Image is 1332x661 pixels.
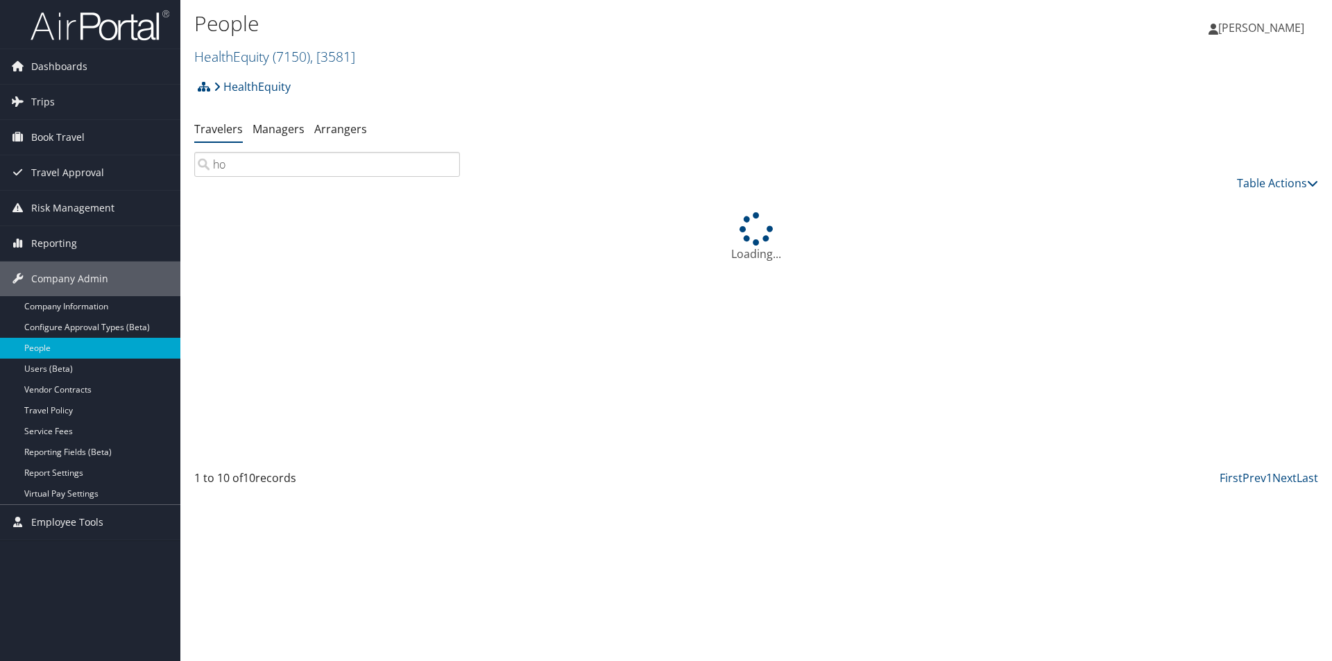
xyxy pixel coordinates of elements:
span: Reporting [31,226,77,261]
a: Next [1272,470,1297,486]
span: Dashboards [31,49,87,84]
div: Loading... [194,212,1318,262]
a: HealthEquity [214,73,291,101]
img: airportal-logo.png [31,9,169,42]
span: ( 7150 ) [273,47,310,66]
input: Search [194,152,460,177]
div: 1 to 10 of records [194,470,460,493]
a: Arrangers [314,121,367,137]
span: [PERSON_NAME] [1218,20,1304,35]
a: Prev [1243,470,1266,486]
a: Table Actions [1237,175,1318,191]
span: Travel Approval [31,155,104,190]
a: Last [1297,470,1318,486]
span: Company Admin [31,261,108,296]
span: Risk Management [31,191,114,225]
a: First [1220,470,1243,486]
a: Managers [253,121,305,137]
span: 10 [243,470,255,486]
a: HealthEquity [194,47,355,66]
span: , [ 3581 ] [310,47,355,66]
h1: People [194,9,943,38]
a: 1 [1266,470,1272,486]
span: Trips [31,85,55,119]
a: [PERSON_NAME] [1209,7,1318,49]
span: Employee Tools [31,505,103,540]
span: Book Travel [31,120,85,155]
a: Travelers [194,121,243,137]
